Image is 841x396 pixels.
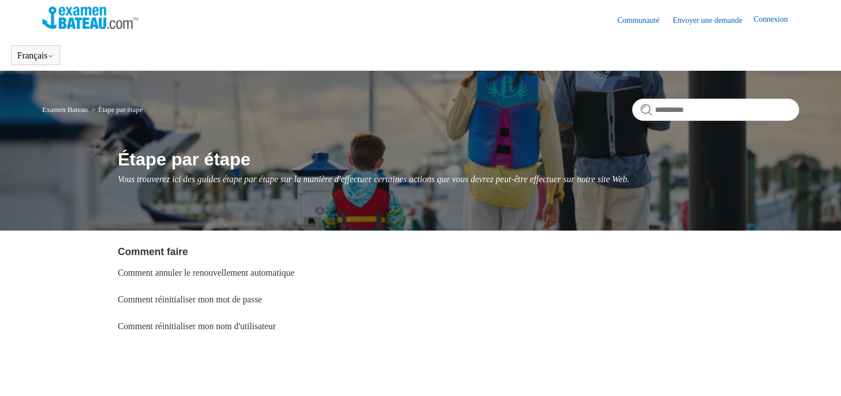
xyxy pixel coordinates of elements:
[617,14,670,26] a: Communauté
[754,13,799,27] a: Connexion
[90,105,143,114] li: Étape par étape
[673,14,754,26] a: Envoyer une demande
[42,7,139,29] img: Page d’accueil du Centre d’aide Examen Bateau
[118,173,799,186] p: Vous trouverez ici des guides étape par étape sur la manière d'effectuer certaines actions que vo...
[118,295,262,304] a: Comment réinitialiser mon mot de passe
[118,268,294,277] a: Comment annuler le renouvellement automatique
[42,105,90,114] li: Examen Bateau
[17,51,54,61] button: Français
[632,99,799,121] input: Rechercher
[118,246,188,257] a: Comment faire
[118,146,799,173] h1: Étape par étape
[42,105,88,114] a: Examen Bateau
[769,359,833,388] div: Chat Support
[118,321,276,331] a: Comment réinitialiser mon nom d'utilisateur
